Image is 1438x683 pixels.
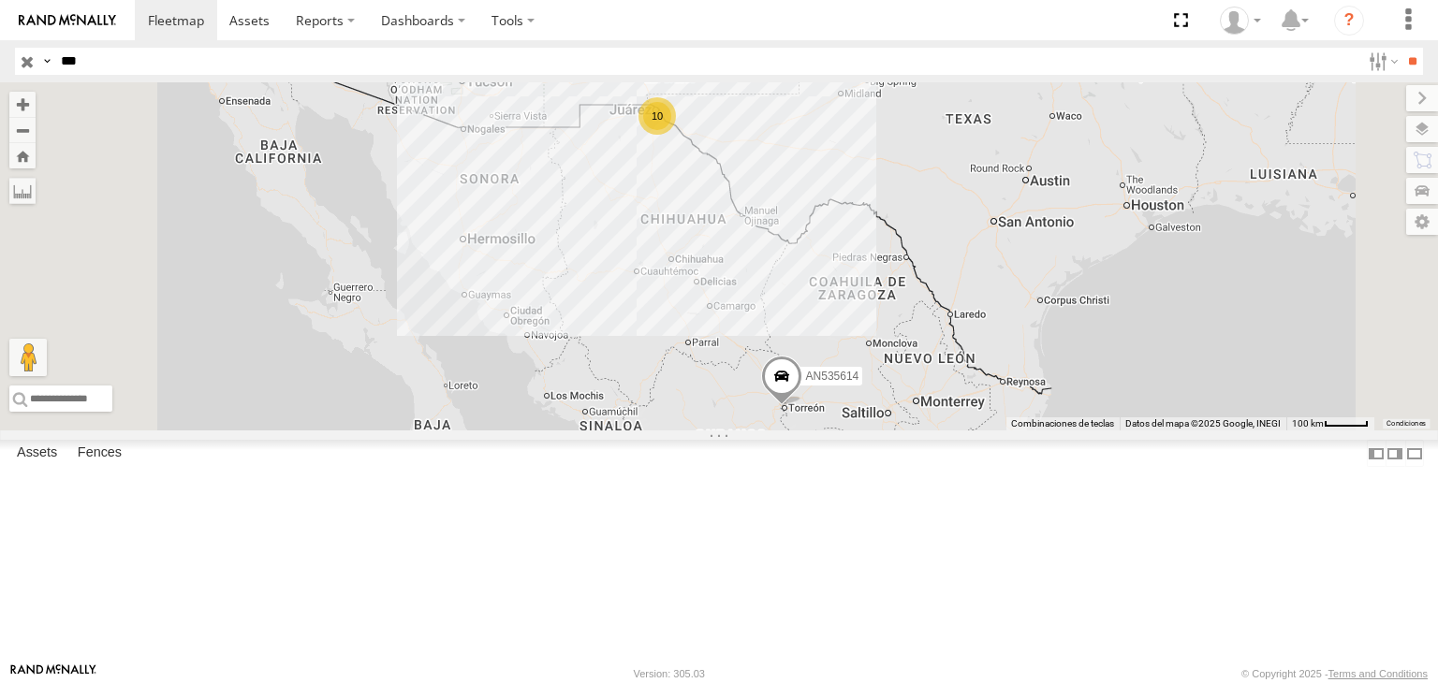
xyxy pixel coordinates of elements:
[9,92,36,117] button: Zoom in
[7,441,66,467] label: Assets
[9,143,36,168] button: Zoom Home
[1328,668,1428,679] a: Terms and Conditions
[9,339,47,376] button: Arrastra el hombrecito naranja al mapa para abrir Street View
[1367,440,1386,467] label: Dock Summary Table to the Left
[9,117,36,143] button: Zoom out
[68,441,131,467] label: Fences
[10,664,96,683] a: Visit our Website
[1286,417,1374,430] button: Escala del mapa: 100 km por 44 píxeles
[1406,209,1438,235] label: Map Settings
[634,668,705,679] div: Version: 305.03
[9,178,36,204] label: Measure
[806,370,859,383] span: AN535614
[1125,418,1281,429] span: Datos del mapa ©2025 Google, INEGI
[1386,440,1404,467] label: Dock Summary Table to the Right
[39,48,54,75] label: Search Query
[1405,440,1424,467] label: Hide Summary Table
[1387,420,1426,428] a: Condiciones
[1361,48,1401,75] label: Search Filter Options
[1241,668,1428,679] div: © Copyright 2025 -
[1213,7,1268,35] div: Irving Rodriguez
[1292,418,1324,429] span: 100 km
[1011,417,1114,430] button: Combinaciones de teclas
[638,97,676,135] div: 10
[1334,6,1364,36] i: ?
[19,14,116,27] img: rand-logo.svg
